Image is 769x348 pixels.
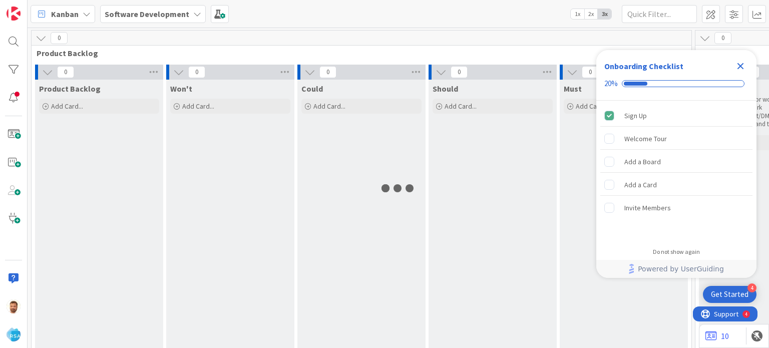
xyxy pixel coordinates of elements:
span: Could [301,84,323,94]
div: Do not show again [653,248,700,256]
span: Product Backlog [39,84,101,94]
div: 20% [604,79,618,88]
span: Add Card... [576,102,608,111]
div: 4 [747,283,756,292]
div: Sign Up [624,110,647,122]
a: Powered by UserGuiding [601,260,751,278]
img: AS [7,299,21,313]
div: Open Get Started checklist, remaining modules: 4 [703,286,756,303]
span: Powered by UserGuiding [638,263,724,275]
span: 0 [188,66,205,78]
span: Should [433,84,458,94]
span: Must [564,84,582,94]
span: 0 [319,66,336,78]
div: Welcome Tour [624,133,667,145]
div: Get Started [711,289,748,299]
input: Quick Filter... [622,5,697,23]
span: 3x [598,9,611,19]
div: Invite Members is incomplete. [600,197,752,219]
b: Software Development [105,9,189,19]
span: 0 [51,32,68,44]
span: 0 [714,32,731,44]
a: 10 [705,330,729,342]
div: 4 [52,4,55,12]
span: Kanban [51,8,79,20]
span: 0 [582,66,599,78]
div: Add a Board [624,156,661,168]
span: Product Backlog [37,48,679,58]
span: 0 [57,66,74,78]
span: Add Card... [313,102,345,111]
div: Close Checklist [732,58,748,74]
span: Add Card... [445,102,477,111]
div: Add a Card [624,179,657,191]
span: Support [21,2,46,14]
span: Add Card... [51,102,83,111]
div: Add a Board is incomplete. [600,151,752,173]
img: avatar [7,327,21,341]
div: Welcome Tour is incomplete. [600,128,752,150]
div: Checklist progress: 20% [604,79,748,88]
div: Onboarding Checklist [604,60,683,72]
span: 2x [584,9,598,19]
div: Invite Members [624,202,671,214]
div: Checklist items [596,101,756,241]
span: Won't [170,84,192,94]
div: Add a Card is incomplete. [600,174,752,196]
img: Visit kanbanzone.com [7,7,21,21]
span: Add Card... [182,102,214,111]
div: Footer [596,260,756,278]
div: Checklist Container [596,50,756,278]
div: Sign Up is complete. [600,105,752,127]
span: 0 [451,66,468,78]
span: 1x [571,9,584,19]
